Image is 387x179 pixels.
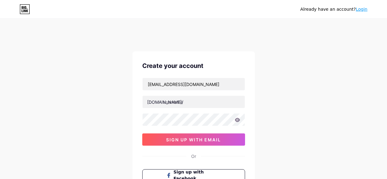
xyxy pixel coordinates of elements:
div: Or [191,153,196,159]
input: Email [143,78,245,90]
span: sign up with email [166,137,221,142]
button: sign up with email [142,133,245,146]
div: Create your account [142,61,245,70]
a: Login [356,7,367,12]
div: [DOMAIN_NAME]/ [147,99,183,105]
div: Already have an account? [300,6,367,13]
input: username [143,96,245,108]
